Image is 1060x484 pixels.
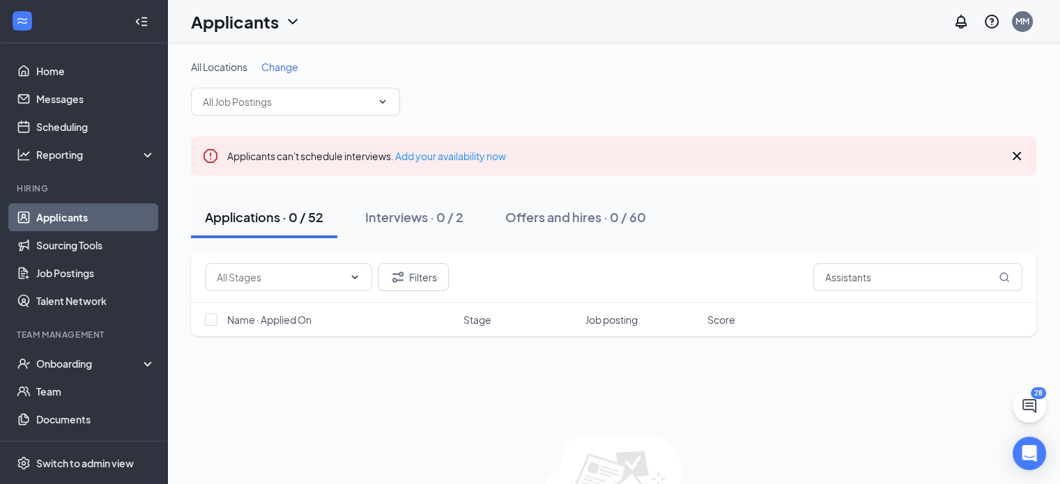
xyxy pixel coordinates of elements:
[707,313,735,327] span: Score
[36,456,134,470] div: Switch to admin view
[284,13,301,30] svg: ChevronDown
[36,231,155,259] a: Sourcing Tools
[1008,148,1025,164] svg: Cross
[999,272,1010,283] svg: MagnifyingGlass
[227,150,506,162] span: Applicants can't schedule interviews.
[17,148,31,162] svg: Analysis
[17,456,31,470] svg: Settings
[1031,387,1046,399] div: 28
[1013,389,1046,423] button: ChatActive
[36,148,156,162] div: Reporting
[813,263,1022,291] input: Search in applications
[36,57,155,85] a: Home
[36,433,155,461] a: Surveys
[1013,437,1046,470] div: Open Intercom Messenger
[205,208,323,226] div: Applications · 0 / 52
[365,208,463,226] div: Interviews · 0 / 2
[36,113,155,141] a: Scheduling
[953,13,969,30] svg: Notifications
[203,94,371,109] input: All Job Postings
[261,61,298,73] span: Change
[983,13,1000,30] svg: QuestionInfo
[36,287,155,315] a: Talent Network
[17,329,153,341] div: Team Management
[36,203,155,231] a: Applicants
[36,85,155,113] a: Messages
[36,357,144,370] div: Onboarding
[390,269,406,286] svg: Filter
[349,272,360,283] svg: ChevronDown
[395,150,506,162] a: Add your availability now
[191,10,279,33] h1: Applicants
[463,313,491,327] span: Stage
[202,148,219,164] svg: Error
[15,14,29,28] svg: WorkstreamLogo
[135,15,148,29] svg: Collapse
[505,208,646,226] div: Offers and hires · 0 / 60
[1021,398,1038,414] svg: ChatActive
[17,182,153,194] div: Hiring
[1015,15,1029,27] div: MM
[191,61,247,73] span: All Locations
[36,259,155,287] a: Job Postings
[585,313,638,327] span: Job posting
[36,405,155,433] a: Documents
[217,270,344,285] input: All Stages
[377,96,388,107] svg: ChevronDown
[17,357,31,370] svg: UserCheck
[378,263,449,291] button: Filter Filters
[36,377,155,405] a: Team
[227,313,312,327] span: Name · Applied On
